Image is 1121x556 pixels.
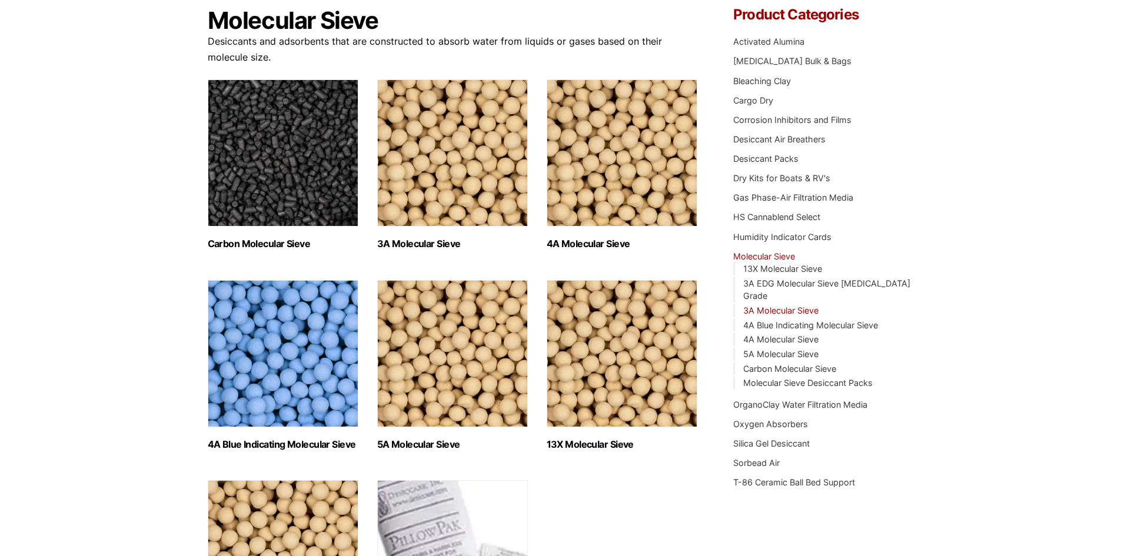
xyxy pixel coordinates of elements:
a: Molecular Sieve [733,251,795,261]
a: 5A Molecular Sieve [743,349,819,359]
a: HS Cannablend Select [733,212,820,222]
a: Gas Phase-Air Filtration Media [733,192,853,202]
a: Corrosion Inhibitors and Films [733,115,851,125]
a: Visit product category 3A Molecular Sieve [377,79,528,249]
a: T-86 Ceramic Ball Bed Support [733,477,855,487]
img: 13X Molecular Sieve [547,280,697,427]
a: Molecular Sieve Desiccant Packs [743,378,873,388]
a: Dry Kits for Boats & RV's [733,173,830,183]
a: Visit product category 4A Molecular Sieve [547,79,697,249]
a: Visit product category Carbon Molecular Sieve [208,79,358,249]
img: 4A Blue Indicating Molecular Sieve [208,280,358,427]
h2: 4A Molecular Sieve [547,238,697,249]
a: Visit product category 5A Molecular Sieve [377,280,528,450]
a: 3A EDG Molecular Sieve [MEDICAL_DATA] Grade [743,278,910,301]
a: 3A Molecular Sieve [743,305,819,315]
p: Desiccants and adsorbents that are constructed to absorb water from liquids or gases based on the... [208,34,698,65]
a: Cargo Dry [733,95,773,105]
a: Visit product category 13X Molecular Sieve [547,280,697,450]
a: 4A Molecular Sieve [743,334,819,344]
h1: Molecular Sieve [208,8,698,34]
h2: Carbon Molecular Sieve [208,238,358,249]
h2: 5A Molecular Sieve [377,439,528,450]
h2: 13X Molecular Sieve [547,439,697,450]
img: 3A Molecular Sieve [377,79,528,227]
a: Desiccant Packs [733,154,799,164]
a: Humidity Indicator Cards [733,232,831,242]
a: Oxygen Absorbers [733,419,808,429]
h2: 4A Blue Indicating Molecular Sieve [208,439,358,450]
a: 13X Molecular Sieve [743,264,822,274]
a: Desiccant Air Breathers [733,134,826,144]
img: 5A Molecular Sieve [377,280,528,427]
a: [MEDICAL_DATA] Bulk & Bags [733,56,851,66]
a: 4A Blue Indicating Molecular Sieve [743,320,878,330]
a: Silica Gel Desiccant [733,438,810,448]
h2: 3A Molecular Sieve [377,238,528,249]
img: 4A Molecular Sieve [547,79,697,227]
h4: Product Categories [733,8,913,22]
a: Sorbead Air [733,458,780,468]
a: OrganoClay Water Filtration Media [733,399,867,409]
a: Bleaching Clay [733,76,791,86]
img: Carbon Molecular Sieve [208,79,358,227]
a: Visit product category 4A Blue Indicating Molecular Sieve [208,280,358,450]
a: Carbon Molecular Sieve [743,364,836,374]
a: Activated Alumina [733,36,804,46]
